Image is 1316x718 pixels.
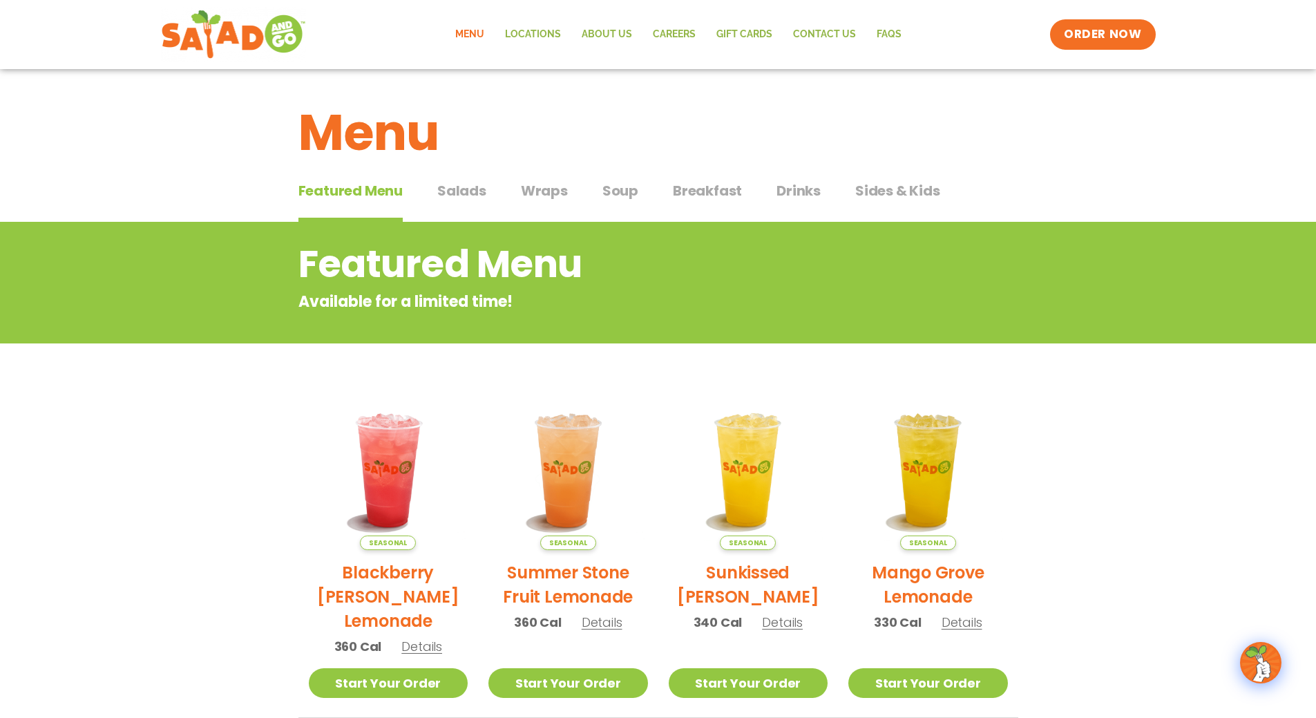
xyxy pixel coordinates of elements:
[669,390,828,550] img: Product photo for Sunkissed Yuzu Lemonade
[445,19,495,50] a: Menu
[669,560,828,609] h2: Sunkissed [PERSON_NAME]
[866,19,912,50] a: FAQs
[776,180,821,201] span: Drinks
[298,176,1018,223] div: Tabbed content
[298,180,403,201] span: Featured Menu
[488,560,648,609] h2: Summer Stone Fruit Lemonade
[309,668,468,698] a: Start Your Order
[762,614,803,631] span: Details
[1064,26,1141,43] span: ORDER NOW
[521,180,568,201] span: Wraps
[1241,643,1280,682] img: wpChatIcon
[161,7,307,62] img: new-SAG-logo-768×292
[540,536,596,550] span: Seasonal
[602,180,638,201] span: Soup
[874,613,922,632] span: 330 Cal
[848,560,1008,609] h2: Mango Grove Lemonade
[855,180,940,201] span: Sides & Kids
[309,560,468,633] h2: Blackberry [PERSON_NAME] Lemonade
[514,613,562,632] span: 360 Cal
[783,19,866,50] a: Contact Us
[401,638,442,655] span: Details
[437,180,486,201] span: Salads
[571,19,642,50] a: About Us
[848,390,1008,550] img: Product photo for Mango Grove Lemonade
[495,19,571,50] a: Locations
[900,536,956,550] span: Seasonal
[694,613,743,632] span: 340 Cal
[445,19,912,50] nav: Menu
[298,95,1018,170] h1: Menu
[309,390,468,550] img: Product photo for Blackberry Bramble Lemonade
[720,536,776,550] span: Seasonal
[706,19,783,50] a: GIFT CARDS
[334,637,382,656] span: 360 Cal
[488,390,648,550] img: Product photo for Summer Stone Fruit Lemonade
[582,614,622,631] span: Details
[669,668,828,698] a: Start Your Order
[942,614,982,631] span: Details
[642,19,706,50] a: Careers
[673,180,742,201] span: Breakfast
[488,668,648,698] a: Start Your Order
[298,236,907,292] h2: Featured Menu
[298,290,907,313] p: Available for a limited time!
[1050,19,1155,50] a: ORDER NOW
[360,536,416,550] span: Seasonal
[848,668,1008,698] a: Start Your Order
